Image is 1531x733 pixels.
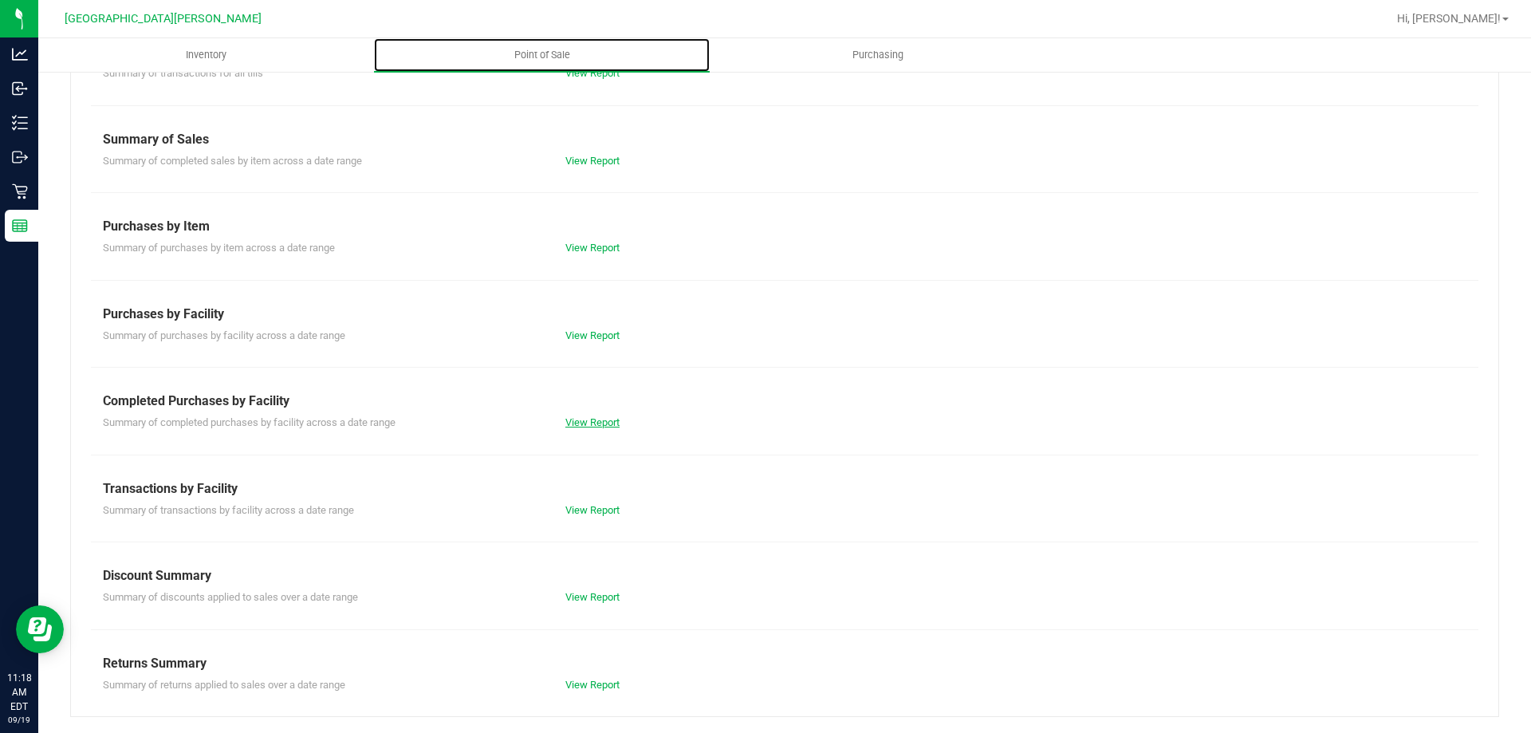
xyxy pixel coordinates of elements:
a: View Report [565,416,620,428]
inline-svg: Inbound [12,81,28,97]
a: Point of Sale [374,38,710,72]
span: Purchasing [831,48,925,62]
span: [GEOGRAPHIC_DATA][PERSON_NAME] [65,12,262,26]
a: View Report [565,67,620,79]
span: Point of Sale [493,48,592,62]
span: Summary of transactions for all tills [103,67,263,79]
span: Inventory [164,48,248,62]
div: Completed Purchases by Facility [103,392,1466,411]
inline-svg: Outbound [12,149,28,165]
a: View Report [565,155,620,167]
a: View Report [565,679,620,691]
a: View Report [565,504,620,516]
inline-svg: Inventory [12,115,28,131]
span: Summary of returns applied to sales over a date range [103,679,345,691]
div: Purchases by Facility [103,305,1466,324]
a: View Report [565,591,620,603]
span: Summary of transactions by facility across a date range [103,504,354,516]
inline-svg: Analytics [12,46,28,62]
span: Hi, [PERSON_NAME]! [1397,12,1501,25]
p: 09/19 [7,714,31,726]
div: Summary of Sales [103,130,1466,149]
div: Purchases by Item [103,217,1466,236]
a: View Report [565,242,620,254]
a: Purchasing [710,38,1045,72]
inline-svg: Retail [12,183,28,199]
p: 11:18 AM EDT [7,671,31,714]
span: Summary of completed sales by item across a date range [103,155,362,167]
a: Inventory [38,38,374,72]
span: Summary of purchases by facility across a date range [103,329,345,341]
div: Transactions by Facility [103,479,1466,499]
inline-svg: Reports [12,218,28,234]
span: Summary of purchases by item across a date range [103,242,335,254]
span: Summary of completed purchases by facility across a date range [103,416,396,428]
span: Summary of discounts applied to sales over a date range [103,591,358,603]
iframe: Resource center [16,605,64,653]
div: Discount Summary [103,566,1466,585]
a: View Report [565,329,620,341]
div: Returns Summary [103,654,1466,673]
